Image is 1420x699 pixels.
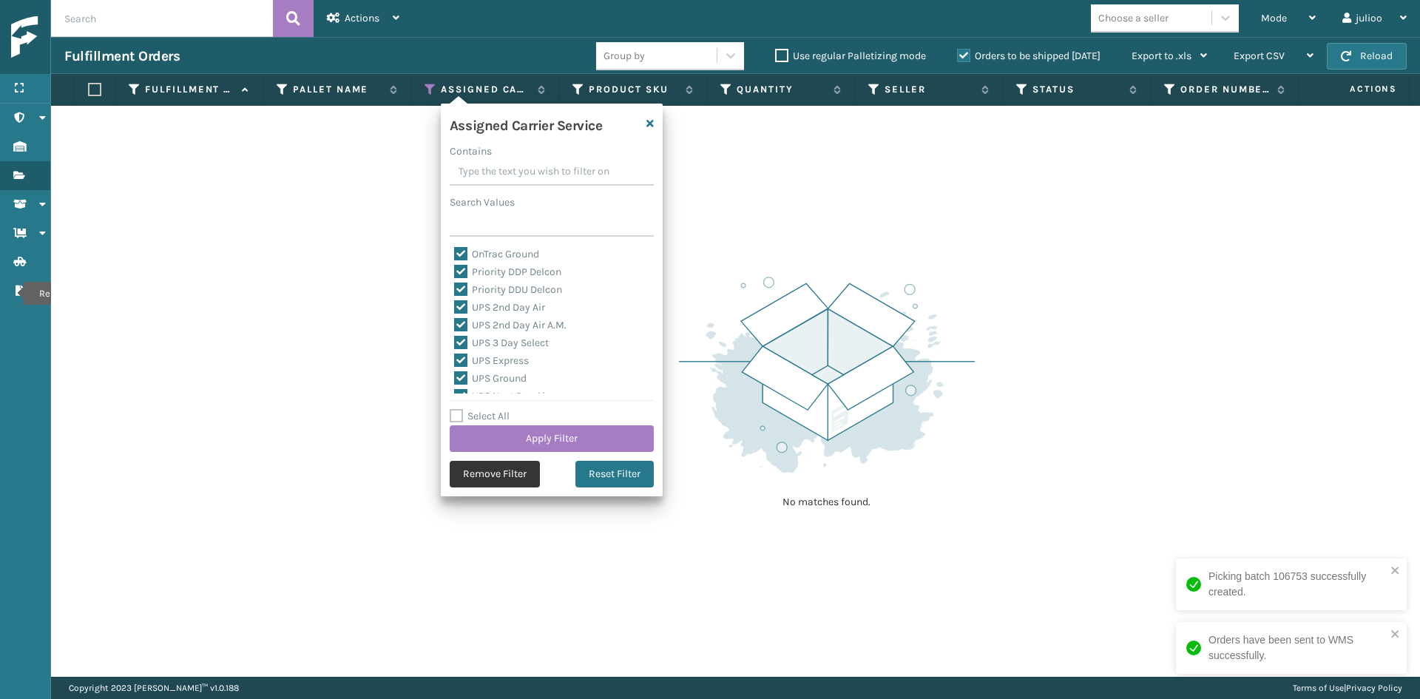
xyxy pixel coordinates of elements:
[454,301,545,314] label: UPS 2nd Day Air
[145,83,234,96] label: Fulfillment Order Id
[454,354,529,367] label: UPS Express
[575,461,654,487] button: Reset Filter
[450,425,654,452] button: Apply Filter
[454,266,561,278] label: Priority DDP Delcon
[454,283,562,296] label: Priority DDU Delcon
[450,159,654,186] input: Type the text you wish to filter on
[454,337,549,349] label: UPS 3 Day Select
[450,195,515,210] label: Search Values
[11,16,144,58] img: logo
[1180,83,1270,96] label: Order Number
[454,248,539,260] label: OnTrac Ground
[957,50,1100,62] label: Orders to be shipped [DATE]
[1303,77,1406,101] span: Actions
[589,83,678,96] label: Product SKU
[454,390,549,402] label: UPS Next Day Air
[454,372,527,385] label: UPS Ground
[293,83,382,96] label: Pallet Name
[1327,43,1407,70] button: Reload
[1234,50,1285,62] span: Export CSV
[737,83,826,96] label: Quantity
[1390,628,1401,642] button: close
[450,112,603,135] h4: Assigned Carrier Service
[1098,10,1169,26] div: Choose a seller
[450,410,510,422] label: Select All
[69,677,239,699] p: Copyright 2023 [PERSON_NAME]™ v 1.0.188
[345,12,379,24] span: Actions
[1208,632,1386,663] div: Orders have been sent to WMS successfully.
[454,319,567,331] label: UPS 2nd Day Air A.M.
[450,461,540,487] button: Remove Filter
[1261,12,1287,24] span: Mode
[775,50,926,62] label: Use regular Palletizing mode
[1208,569,1386,600] div: Picking batch 106753 successfully created.
[441,83,530,96] label: Assigned Carrier Service
[1132,50,1191,62] span: Export to .xls
[885,83,974,96] label: Seller
[64,47,180,65] h3: Fulfillment Orders
[450,143,492,159] label: Contains
[1390,564,1401,578] button: close
[1032,83,1122,96] label: Status
[603,48,645,64] div: Group by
